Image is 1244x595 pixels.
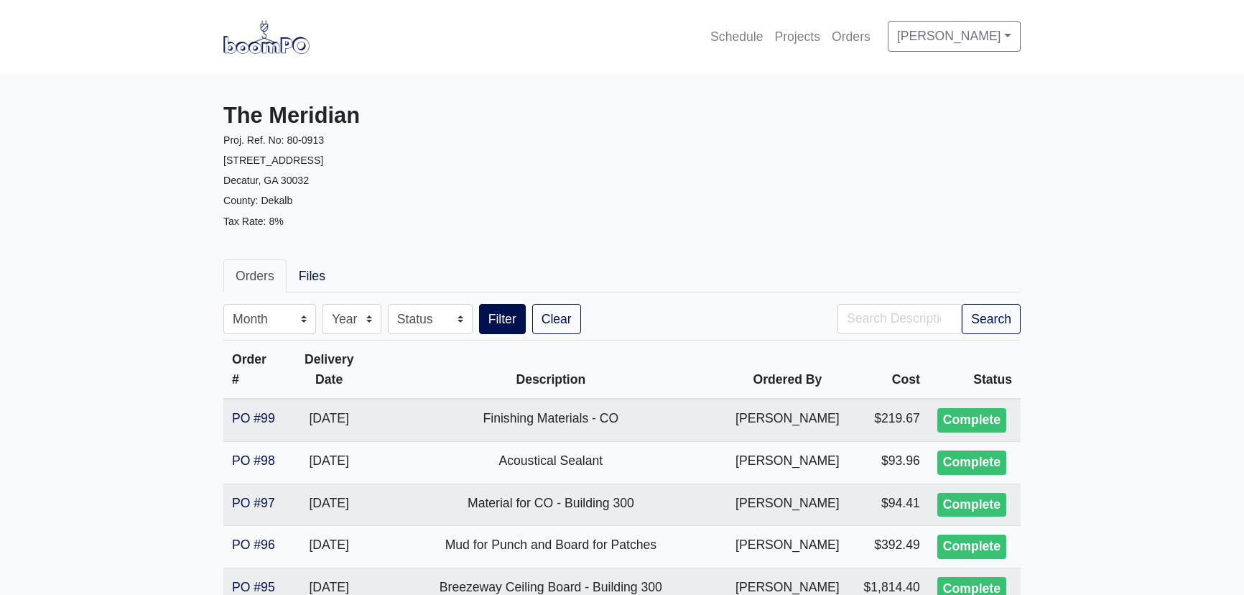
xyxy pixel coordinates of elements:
td: $392.49 [848,526,929,568]
div: Complete [937,408,1006,433]
a: [PERSON_NAME] [888,21,1021,51]
th: Cost [848,341,929,400]
td: [PERSON_NAME] [727,526,848,568]
small: Tax Rate: 8% [223,216,284,227]
button: Filter [479,304,526,334]
img: boomPO [223,20,310,53]
td: [DATE] [284,441,375,484]
a: PO #97 [232,496,275,510]
td: Finishing Materials - CO [375,399,727,441]
small: Proj. Ref. No: 80-0913 [223,134,324,146]
a: PO #98 [232,453,275,468]
td: $219.67 [848,399,929,441]
a: Projects [769,21,826,52]
a: PO #99 [232,411,275,425]
td: Mud for Punch and Board for Patches [375,526,727,568]
td: [PERSON_NAME] [727,484,848,526]
th: Delivery Date [284,341,375,400]
a: Orders [223,259,287,292]
a: PO #95 [232,580,275,594]
td: [DATE] [284,484,375,526]
td: [PERSON_NAME] [727,399,848,441]
small: [STREET_ADDRESS] [223,154,323,166]
a: Files [287,259,338,292]
td: $94.41 [848,484,929,526]
h3: The Meridian [223,103,611,129]
div: Complete [937,535,1006,559]
a: Clear [532,304,581,334]
a: PO #96 [232,538,275,552]
th: Order # [223,341,284,400]
td: $93.96 [848,441,929,484]
button: Search [962,304,1021,334]
td: Material for CO - Building 300 [375,484,727,526]
td: [PERSON_NAME] [727,441,848,484]
a: Schedule [705,21,769,52]
th: Description [375,341,727,400]
a: Orders [826,21,876,52]
div: Complete [937,493,1006,517]
th: Status [929,341,1021,400]
th: Ordered By [727,341,848,400]
small: County: Dekalb [223,195,292,206]
td: [DATE] [284,526,375,568]
small: Decatur, GA 30032 [223,175,309,186]
td: [DATE] [284,399,375,441]
input: Search [837,304,962,334]
td: Acoustical Sealant [375,441,727,484]
div: Complete [937,451,1006,475]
